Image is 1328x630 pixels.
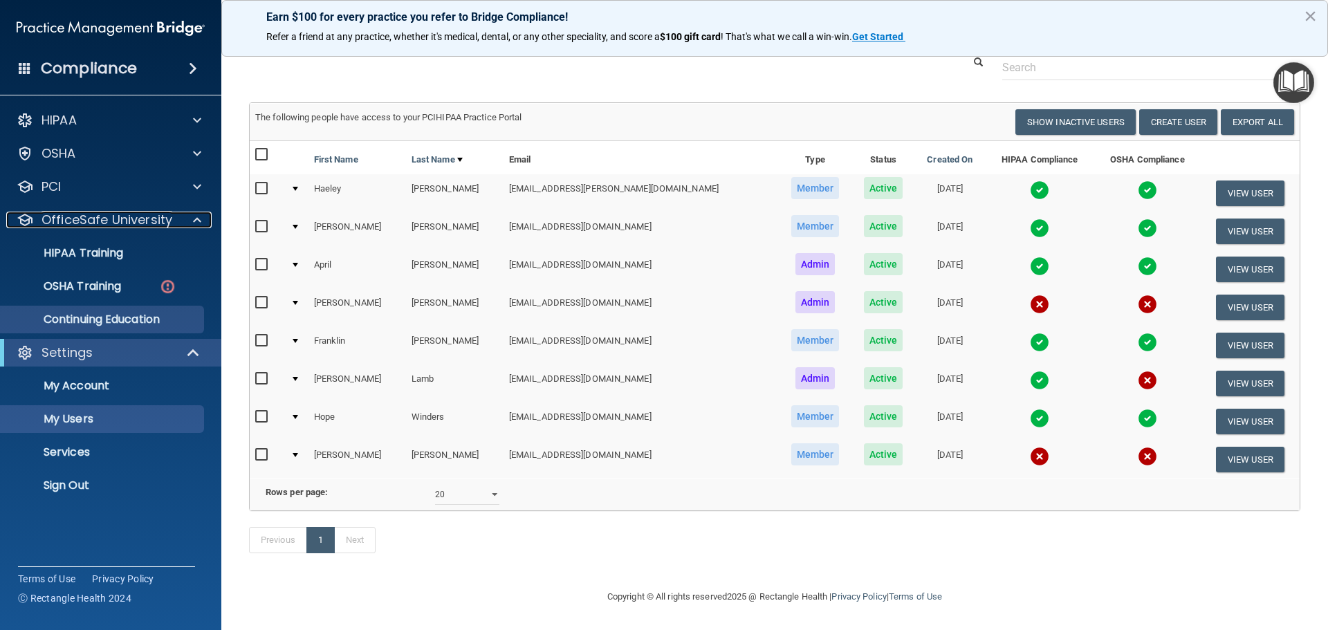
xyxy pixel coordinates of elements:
button: Close [1304,5,1317,27]
td: [DATE] [914,250,985,288]
span: Active [864,329,903,351]
td: [DATE] [914,212,985,250]
td: Hope [308,402,406,441]
button: Open Resource Center [1273,62,1314,103]
span: Member [791,329,840,351]
a: Get Started [852,31,905,42]
a: Terms of Use [18,572,75,586]
a: OfficeSafe University [17,212,201,228]
a: Terms of Use [889,591,942,602]
td: Haeley [308,174,406,212]
td: [EMAIL_ADDRESS][DOMAIN_NAME] [504,326,778,364]
td: [PERSON_NAME] [406,174,504,212]
a: First Name [314,151,358,168]
td: [PERSON_NAME] [406,250,504,288]
th: Email [504,141,778,174]
button: Show Inactive Users [1015,109,1136,135]
td: [EMAIL_ADDRESS][DOMAIN_NAME] [504,250,778,288]
td: [PERSON_NAME] [308,288,406,326]
b: Rows per page: [266,487,328,497]
button: View User [1216,257,1284,282]
span: Member [791,443,840,465]
img: tick.e7d51cea.svg [1138,219,1157,238]
img: cross.ca9f0e7f.svg [1138,447,1157,466]
td: [DATE] [914,402,985,441]
span: Active [864,367,903,389]
p: My Users [9,412,198,426]
a: PCI [17,178,201,195]
img: tick.e7d51cea.svg [1030,333,1049,352]
button: View User [1216,219,1284,244]
td: April [308,250,406,288]
h4: Compliance [41,59,137,78]
a: Settings [17,344,201,361]
span: Refer a friend at any practice, whether it's medical, dental, or any other speciality, and score a [266,31,660,42]
img: cross.ca9f0e7f.svg [1138,371,1157,390]
td: [EMAIL_ADDRESS][DOMAIN_NAME] [504,364,778,402]
img: cross.ca9f0e7f.svg [1030,295,1049,314]
td: [PERSON_NAME] [406,326,504,364]
button: View User [1216,409,1284,434]
span: Member [791,405,840,427]
td: [DATE] [914,441,985,478]
a: Privacy Policy [92,572,154,586]
button: View User [1216,295,1284,320]
button: View User [1216,180,1284,206]
td: [PERSON_NAME] [406,441,504,478]
td: Winders [406,402,504,441]
a: HIPAA [17,112,201,129]
img: PMB logo [17,15,205,42]
td: [PERSON_NAME] [406,288,504,326]
button: View User [1216,333,1284,358]
span: ! That's what we call a win-win. [721,31,852,42]
a: Export All [1221,109,1294,135]
a: OSHA [17,145,201,162]
img: tick.e7d51cea.svg [1030,180,1049,200]
p: OSHA [41,145,76,162]
strong: Get Started [852,31,903,42]
td: Lamb [406,364,504,402]
img: cross.ca9f0e7f.svg [1030,447,1049,466]
input: Search [1002,55,1290,80]
p: Continuing Education [9,313,198,326]
p: PCI [41,178,61,195]
td: [PERSON_NAME] [308,441,406,478]
td: [PERSON_NAME] [308,212,406,250]
img: tick.e7d51cea.svg [1138,180,1157,200]
span: Admin [795,367,836,389]
p: Earn $100 for every practice you refer to Bridge Compliance! [266,10,1283,24]
td: [PERSON_NAME] [406,212,504,250]
p: Sign Out [9,479,198,492]
img: tick.e7d51cea.svg [1030,409,1049,428]
div: Copyright © All rights reserved 2025 @ Rectangle Health | | [522,575,1027,619]
td: [EMAIL_ADDRESS][DOMAIN_NAME] [504,441,778,478]
button: View User [1216,447,1284,472]
span: Active [864,253,903,275]
a: Last Name [412,151,463,168]
span: Active [864,405,903,427]
td: [EMAIL_ADDRESS][DOMAIN_NAME] [504,402,778,441]
img: danger-circle.6113f641.png [159,278,176,295]
img: tick.e7d51cea.svg [1030,257,1049,276]
p: OfficeSafe University [41,212,172,228]
span: Member [791,215,840,237]
td: [DATE] [914,364,985,402]
span: Active [864,291,903,313]
th: OSHA Compliance [1094,141,1201,174]
a: 1 [306,527,335,553]
img: tick.e7d51cea.svg [1138,409,1157,428]
p: Services [9,445,198,459]
td: [DATE] [914,326,985,364]
td: Franklin [308,326,406,364]
td: [EMAIL_ADDRESS][DOMAIN_NAME] [504,212,778,250]
img: tick.e7d51cea.svg [1138,333,1157,352]
span: Admin [795,253,836,275]
p: HIPAA [41,112,77,129]
a: Previous [249,527,307,553]
th: HIPAA Compliance [985,141,1094,174]
th: Status [852,141,914,174]
a: Created On [927,151,972,168]
a: Next [334,527,376,553]
td: [PERSON_NAME] [308,364,406,402]
img: cross.ca9f0e7f.svg [1138,295,1157,314]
